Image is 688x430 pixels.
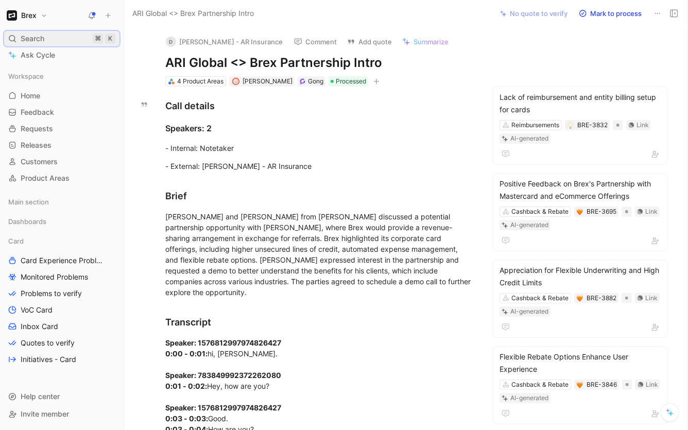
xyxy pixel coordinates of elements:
strong: 0:03 - 0:03: [165,414,208,423]
div: Invite member [4,406,119,422]
span: Card Experience Problems [21,255,106,266]
a: Quotes to verify [4,335,119,351]
strong: Speaker: 783849992372262080 [165,371,281,380]
div: - Internal: Notetaker [165,143,473,153]
div: AI-generated [510,306,548,317]
span: Card [8,236,24,246]
div: Call details [165,99,473,113]
div: D [166,37,176,47]
div: AI-generated [510,133,548,144]
span: Releases [21,140,51,150]
a: Ask Cycle [4,47,119,63]
img: avatar [233,79,238,84]
a: Releases [4,137,119,153]
button: 🧡 [576,208,583,215]
div: Dashboards [4,214,119,229]
img: 🧡 [577,382,583,388]
strong: Speaker: 1576812997974826427 [165,338,281,347]
button: 🧡 [576,295,583,302]
button: 🧡 [576,381,583,388]
div: Link [645,207,658,217]
span: Workspace [8,71,44,81]
button: BrexBrex [4,8,50,23]
img: Brex [7,10,17,21]
a: Product Areas [4,170,119,186]
div: ⌘ [93,33,103,44]
span: Home [21,91,40,101]
span: Quotes to verify [21,338,75,348]
span: Requests [21,124,53,134]
div: Link [637,120,649,130]
div: Search⌘K [4,31,119,46]
span: Summarize [414,37,449,46]
a: Feedback [4,105,119,120]
span: Processed [336,76,366,87]
span: [PERSON_NAME] [243,77,293,85]
a: Customers [4,154,119,169]
div: Lack of reimbursement and entity billing setup for cards [500,91,661,116]
button: Mark to process [574,6,646,21]
div: BRE-3695 [587,207,616,217]
div: AI-generated [510,393,548,403]
div: Card [4,233,119,249]
button: 💡 [567,122,574,129]
span: VoC Card [21,305,53,315]
div: Dashboards [4,214,119,232]
strong: 0:00 - 0:01: [165,349,208,358]
div: [PERSON_NAME] and [PERSON_NAME] from [PERSON_NAME] discussed a potential partnership opportunity ... [165,211,473,298]
span: Ask Cycle [21,49,55,61]
div: Help center [4,389,119,404]
div: BRE-3832 [577,120,608,130]
strong: 0:01 - 0:02: [165,382,207,390]
span: Feedback [21,107,54,117]
div: Cashback & Rebate [511,207,569,217]
div: BRE-3882 [587,293,616,303]
img: 💡 [567,123,574,129]
a: Card Experience Problems [4,253,119,268]
a: Inbox Card [4,319,119,334]
div: Cashback & Rebate [511,380,569,390]
span: Help center [21,392,60,401]
span: Invite member [21,409,69,418]
div: 4 Product Areas [177,76,223,87]
button: Comment [289,35,341,49]
button: Add quote [342,35,397,49]
div: Workspace [4,68,119,84]
div: Link [646,380,658,390]
div: CardCard Experience ProblemsMonitored ProblemsProblems to verifyVoC CardInbox CardQuotes to verif... [4,233,119,367]
a: Problems to verify [4,286,119,301]
div: Processed [329,76,368,87]
span: Problems to verify [21,288,82,299]
a: VoC Card [4,302,119,318]
span: ARI Global <> Brex Partnership Intro [132,7,254,20]
div: Appreciation for Flexible Underwriting and High Credit Limits [500,264,661,289]
strong: Speaker: 1576812997974826427 [165,403,281,412]
a: Home [4,88,119,104]
div: - External: [PERSON_NAME] - AR Insurance [165,161,473,171]
div: Main section [4,194,119,210]
span: Monitored Problems [21,272,88,282]
div: Positive Feedback on Brex's Partnership with Mastercard and eCommerce Offerings [500,178,661,202]
div: Flexible Rebate Options Enhance User Experience [500,351,661,375]
a: Initiatives - Card [4,352,119,367]
button: No quote to verify [495,6,572,21]
div: Cashback & Rebate [511,293,569,303]
img: 🧡 [577,296,583,302]
span: Main section [8,197,49,207]
div: Main section [4,194,119,213]
button: Summarize [398,35,453,49]
span: Product Areas [21,173,70,183]
a: Requests [4,121,119,136]
div: Link [645,293,658,303]
span: Search [21,32,44,45]
div: BRE-3846 [587,380,617,390]
div: Brief [165,189,473,203]
div: Transcript [165,315,473,329]
a: Monitored Problems [4,269,119,285]
div: Speakers: 2 [165,122,473,134]
div: AI-generated [510,220,548,230]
